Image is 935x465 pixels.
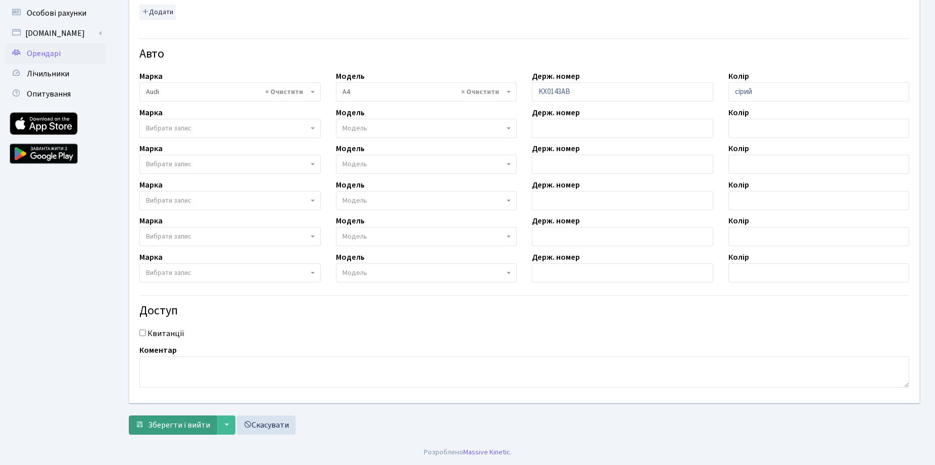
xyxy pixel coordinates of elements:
[336,179,365,191] label: Модель
[5,64,106,84] a: Лічильники
[728,107,749,119] label: Колір
[728,143,749,155] label: Колір
[336,107,365,119] label: Модель
[139,344,177,356] label: Коментар
[342,87,505,97] span: A4
[728,251,749,263] label: Колір
[139,47,909,62] h4: Авто
[5,3,106,23] a: Особові рахунки
[139,251,163,263] label: Марка
[139,143,163,155] label: Марка
[342,159,367,169] span: Модель
[5,23,106,43] a: [DOMAIN_NAME]
[532,143,580,155] label: Держ. номер
[146,159,191,169] span: Вибрати запис
[237,415,296,435] a: Скасувати
[728,179,749,191] label: Колір
[342,123,367,133] span: Модель
[27,88,71,100] span: Опитування
[27,68,69,79] span: Лічильники
[139,107,163,119] label: Марка
[146,268,191,278] span: Вибрати запис
[728,70,749,82] label: Колір
[146,196,191,206] span: Вибрати запис
[5,43,106,64] a: Орендарі
[336,251,365,263] label: Модель
[146,123,191,133] span: Вибрати запис
[728,215,749,227] label: Колір
[532,70,580,82] label: Держ. номер
[342,196,367,206] span: Модель
[424,447,512,458] div: Розроблено .
[342,268,367,278] span: Модель
[139,179,163,191] label: Марка
[27,48,61,59] span: Орендарі
[146,87,308,97] span: Audi
[148,420,210,431] span: Зберегти і вийти
[5,84,106,104] a: Опитування
[532,107,580,119] label: Держ. номер
[139,215,163,227] label: Марка
[147,328,184,340] label: Квитанції
[532,179,580,191] label: Держ. номер
[265,87,303,97] span: Видалити всі елементи
[146,231,191,242] span: Вибрати запис
[27,8,86,19] span: Особові рахунки
[336,215,365,227] label: Модель
[532,215,580,227] label: Держ. номер
[129,415,217,435] button: Зберегти і вийти
[336,82,517,102] span: A4
[461,87,499,97] span: Видалити всі елементи
[139,304,909,318] h4: Доступ
[336,70,365,82] label: Модель
[139,5,176,20] button: Додати
[139,70,163,82] label: Марка
[139,82,321,102] span: Audi
[463,447,510,457] a: Massive Kinetic
[532,251,580,263] label: Держ. номер
[342,231,367,242] span: Модель
[336,143,365,155] label: Модель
